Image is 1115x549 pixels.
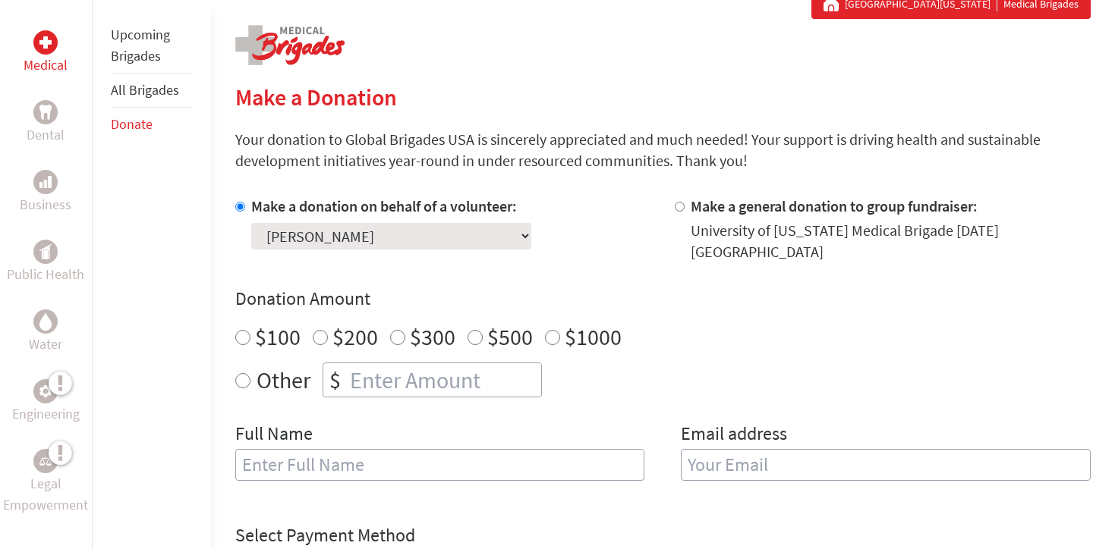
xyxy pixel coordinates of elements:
[235,422,313,449] label: Full Name
[33,100,58,124] div: Dental
[33,170,58,194] div: Business
[111,81,179,99] a: All Brigades
[487,322,533,351] label: $500
[12,379,80,425] a: EngineeringEngineering
[24,30,68,76] a: MedicalMedical
[24,55,68,76] p: Medical
[33,449,58,473] div: Legal Empowerment
[251,196,517,215] label: Make a donation on behalf of a volunteer:
[410,322,455,351] label: $300
[681,422,787,449] label: Email address
[235,523,1091,547] h4: Select Payment Method
[39,176,52,188] img: Business
[323,363,347,397] div: $
[565,322,622,351] label: $1000
[257,362,310,397] label: Other
[39,385,52,397] img: Engineering
[111,18,193,74] li: Upcoming Brigades
[235,449,645,481] input: Enter Full Name
[27,124,65,146] p: Dental
[39,456,52,466] img: Legal Empowerment
[12,403,80,425] p: Engineering
[691,220,1091,262] div: University of [US_STATE] Medical Brigade [DATE] [GEOGRAPHIC_DATA]
[39,244,52,259] img: Public Health
[111,26,170,64] a: Upcoming Brigades
[255,322,301,351] label: $100
[681,449,1091,481] input: Your Email
[33,30,58,55] div: Medical
[347,363,541,397] input: Enter Amount
[39,312,52,330] img: Water
[111,74,193,108] li: All Brigades
[33,240,58,264] div: Public Health
[235,25,345,65] img: logo-medical.png
[39,105,52,119] img: Dental
[235,287,1091,311] h4: Donation Amount
[20,170,71,215] a: BusinessBusiness
[111,108,193,141] li: Donate
[29,309,62,355] a: WaterWater
[33,379,58,403] div: Engineering
[7,240,84,285] a: Public HealthPublic Health
[7,264,84,285] p: Public Health
[27,100,65,146] a: DentalDental
[332,322,378,351] label: $200
[3,473,89,516] p: Legal Empowerment
[111,115,153,133] a: Donate
[33,309,58,334] div: Water
[235,83,1091,111] h2: Make a Donation
[29,334,62,355] p: Water
[3,449,89,516] a: Legal EmpowermentLegal Empowerment
[235,129,1091,171] p: Your donation to Global Brigades USA is sincerely appreciated and much needed! Your support is dr...
[20,194,71,215] p: Business
[691,196,978,215] label: Make a general donation to group fundraiser:
[39,36,52,49] img: Medical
